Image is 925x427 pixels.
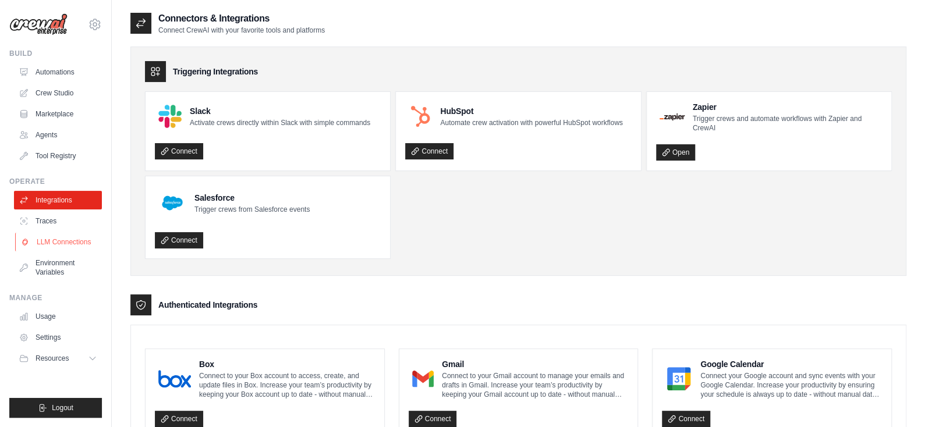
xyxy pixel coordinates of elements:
[15,233,103,251] a: LLM Connections
[440,105,622,117] h4: HubSpot
[194,192,310,204] h4: Salesforce
[442,358,628,370] h4: Gmail
[190,118,370,127] p: Activate crews directly within Slack with simple commands
[14,191,102,209] a: Integrations
[158,12,325,26] h2: Connectors & Integrations
[412,367,434,390] img: Gmail Logo
[14,212,102,230] a: Traces
[52,403,73,412] span: Logout
[14,254,102,282] a: Environment Variables
[665,367,692,390] img: Google Calendar Logo
[700,371,882,399] p: Connect your Google account and sync events with your Google Calendar. Increase your productivity...
[405,143,453,159] a: Connect
[700,358,882,370] h4: Google Calendar
[14,328,102,347] a: Settings
[9,49,102,58] div: Build
[158,299,257,311] h3: Authenticated Integrations
[9,398,102,418] button: Logout
[409,105,432,128] img: HubSpot Logo
[199,358,375,370] h4: Box
[409,411,457,427] a: Connect
[155,143,203,159] a: Connect
[14,349,102,368] button: Resources
[36,354,69,363] span: Resources
[14,126,102,144] a: Agents
[9,13,68,35] img: Logo
[158,26,325,35] p: Connect CrewAI with your favorite tools and platforms
[194,205,310,214] p: Trigger crews from Salesforce events
[14,147,102,165] a: Tool Registry
[440,118,622,127] p: Automate crew activation with powerful HubSpot workflows
[662,411,710,427] a: Connect
[158,189,186,217] img: Salesforce Logo
[190,105,370,117] h4: Slack
[9,177,102,186] div: Operate
[155,232,203,248] a: Connect
[14,84,102,102] a: Crew Studio
[173,66,258,77] h3: Triggering Integrations
[656,144,695,161] a: Open
[14,63,102,81] a: Automations
[660,113,685,120] img: Zapier Logo
[9,293,102,303] div: Manage
[14,307,102,326] a: Usage
[158,105,182,128] img: Slack Logo
[693,114,882,133] p: Trigger crews and automate workflows with Zapier and CrewAI
[14,105,102,123] a: Marketplace
[693,101,882,113] h4: Zapier
[155,411,203,427] a: Connect
[442,371,628,399] p: Connect to your Gmail account to manage your emails and drafts in Gmail. Increase your team’s pro...
[199,371,375,399] p: Connect to your Box account to access, create, and update files in Box. Increase your team’s prod...
[158,367,191,390] img: Box Logo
